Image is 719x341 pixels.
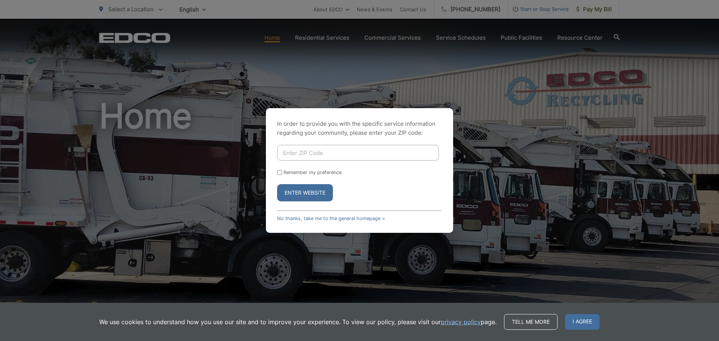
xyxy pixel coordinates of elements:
[277,216,385,221] a: No thanks, take me to the general homepage >
[277,184,333,201] button: Enter Website
[277,145,439,161] input: Enter ZIP Code
[565,314,600,330] span: I agree
[277,119,442,137] p: In order to provide you with the specific service information regarding your community, please en...
[504,314,558,330] a: Tell me more
[283,170,342,175] label: Remember my preference
[99,317,497,326] p: We use cookies to understand how you use our site and to improve your experience. To view our pol...
[441,317,481,326] a: privacy policy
